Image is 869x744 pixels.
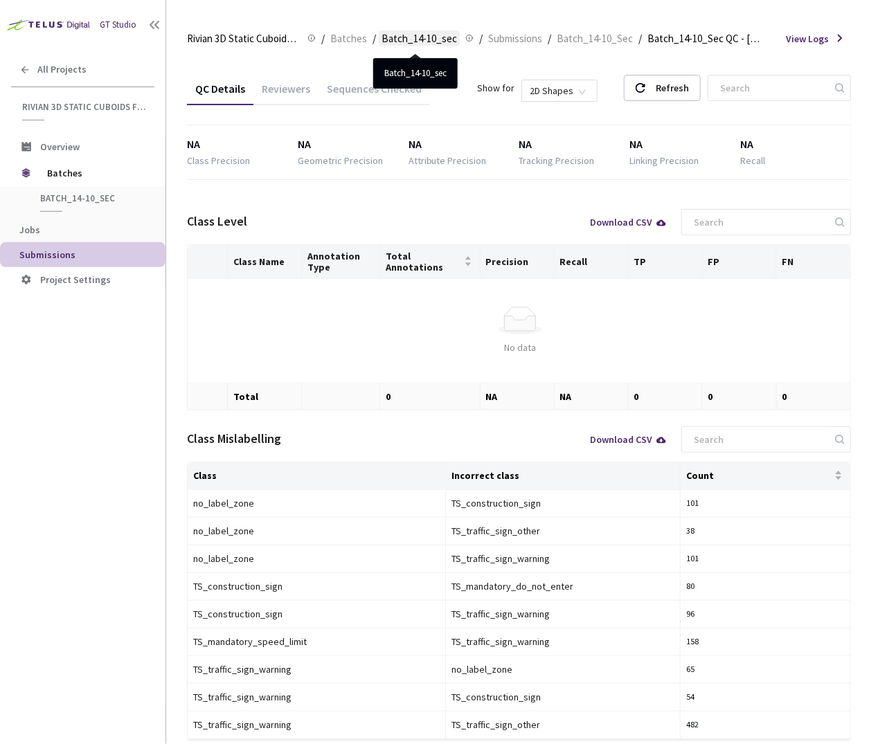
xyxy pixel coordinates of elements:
div: Geometric Precision [298,153,383,168]
span: Submissions [19,248,75,261]
li: / [548,30,551,47]
div: QC Details [187,82,253,105]
div: NA [187,136,298,153]
div: TS_traffic_sign_warning [451,606,604,621]
a: Batches [328,30,370,46]
div: TS_mandatory_do_not_enter [451,579,604,594]
span: Batch_14-10_Sec QC - [DATE] [647,30,760,47]
div: Refresh [656,75,689,100]
div: Linking Precision [629,153,699,168]
div: TS_traffic_sign_other [451,717,604,732]
span: Jobs [19,224,40,236]
span: Batch_14-10_Sec [557,30,633,47]
div: TS_traffic_sign_warning [193,717,346,732]
span: 38 [686,525,708,538]
div: Class Mislabelling [187,429,281,448]
a: Incorrect class [451,470,519,481]
span: 96 [686,608,708,621]
th: TP [629,245,703,279]
div: Attribute Precision [409,153,487,168]
td: 0 [380,383,480,410]
div: NA [519,136,629,153]
span: 65 [686,663,708,676]
div: TS_construction_sign [451,496,604,511]
a: Count [686,470,714,481]
span: All Projects [37,64,87,75]
th: Total Annotations [380,245,480,279]
input: Search [712,75,833,100]
td: NA [481,383,555,410]
th: Recall [555,245,629,279]
td: 0 [703,383,777,410]
div: Sequences Checked [319,82,430,105]
div: NA [629,136,740,153]
a: Class [193,470,217,481]
div: no_label_zone [193,523,346,538]
li: / [479,30,483,47]
td: 0 [777,383,851,410]
div: NA [298,136,409,153]
span: 54 [686,691,708,704]
li: / [373,30,376,47]
div: Recall [740,153,765,168]
li: / [321,30,325,47]
div: Reviewers [253,82,319,105]
th: FP [703,245,777,279]
td: NA [555,383,629,410]
div: No data [199,340,841,355]
th: FN [777,245,851,279]
span: Total Annotations [386,251,460,273]
div: TS_mandatory_speed_limit [193,634,346,649]
div: no_label_zone [451,662,604,677]
span: Rivian 3D Static Cuboids fixed[2024-25] [22,101,146,113]
span: View Logs [787,31,830,46]
div: TS_traffic_sign_other [451,523,604,538]
div: Class Level [187,212,247,231]
span: Rivian 3D Static Cuboids fixed[2024-25] [187,30,299,47]
span: 101 [686,497,708,510]
th: Precision [481,245,555,279]
span: Batch_14-10_sec [40,192,143,204]
span: Submissions [488,30,542,47]
span: Batches [47,159,142,187]
input: Search [686,210,833,235]
div: no_label_zone [193,496,346,511]
span: 80 [686,580,708,593]
span: 2D Shapes [530,80,589,101]
a: Submissions [485,30,545,46]
span: Overview [40,140,80,153]
div: GT Studio [100,18,136,32]
div: TS_construction_sign [451,689,604,705]
div: TS_construction_sign [193,606,346,621]
div: NA [740,136,851,153]
span: Batch_14-10_sec [382,30,457,47]
div: TS_traffic_sign_warning [451,551,604,566]
th: Annotation Type [302,245,380,279]
div: NA [409,136,519,153]
span: 101 [686,552,708,565]
div: TS_traffic_sign_warning [193,689,346,705]
td: Total [228,383,302,410]
span: 482 [686,718,708,732]
span: 158 [686,635,708,648]
td: 0 [629,383,703,410]
span: Batches [330,30,367,47]
div: TS_traffic_sign_warning [193,662,346,677]
span: Show for [477,80,514,96]
div: Tracking Precision [519,153,594,168]
div: TS_construction_sign [193,579,346,594]
div: Class Precision [187,153,250,168]
div: TS_traffic_sign_warning [451,634,604,649]
div: Download CSV [590,217,668,227]
th: Class Name [228,245,302,279]
div: no_label_zone [193,551,346,566]
a: Batch_14-10_Sec [554,30,636,46]
li: / [638,30,642,47]
span: Project Settings [40,273,111,286]
div: Download CSV [590,435,668,444]
input: Search [686,427,833,452]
